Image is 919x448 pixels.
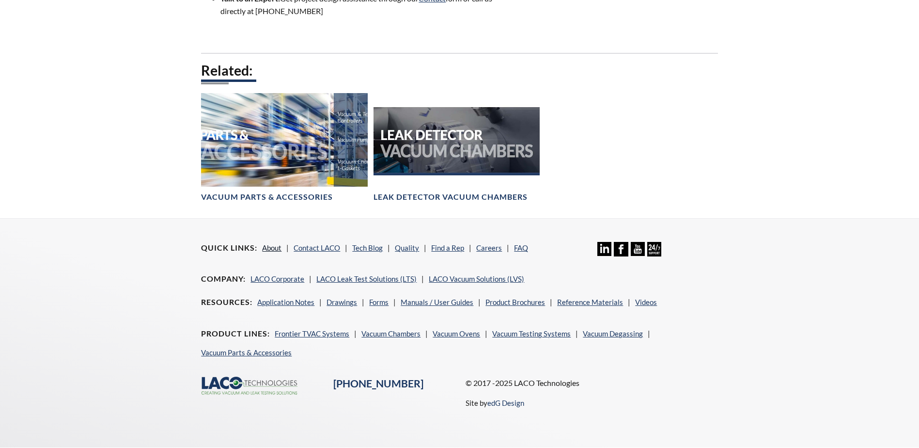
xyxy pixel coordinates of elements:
a: [PHONE_NUMBER] [333,377,423,390]
img: 24/7 Support Icon [647,242,661,256]
h4: Leak Detector Vacuum Chambers [374,192,528,202]
h4: Resources [201,297,252,307]
a: Videos [635,298,657,306]
a: Leak Test Vacuum Chambers headerLeak Detector Vacuum Chambers [374,93,540,202]
p: © 2017 -2025 LACO Technologies [466,377,718,389]
a: Reference Materials [557,298,623,306]
a: Drawings [327,298,357,306]
a: Careers [476,243,502,252]
h4: Product Lines [201,329,270,339]
a: FAQ [514,243,528,252]
a: Contact LACO [294,243,340,252]
a: Find a Rep [431,243,464,252]
a: Vacuum Degassing [583,329,643,338]
a: Vacuum Parts & Accessories headerVacuum Parts & Accessories [201,93,367,202]
a: 24/7 Support [647,249,661,258]
p: Site by [466,397,524,409]
a: Vacuum Chambers [361,329,421,338]
a: Tech Blog [352,243,383,252]
a: About [262,243,281,252]
a: edG Design [487,399,524,407]
a: Vacuum Testing Systems [492,329,571,338]
h4: Vacuum Parts & Accessories [201,192,333,202]
a: LACO Leak Test Solutions (LTS) [316,274,417,283]
a: Manuals / User Guides [401,298,473,306]
a: Application Notes [257,298,314,306]
a: Product Brochures [485,298,545,306]
h4: Company [201,274,246,284]
a: LACO Vacuum Solutions (LVS) [429,274,524,283]
a: Frontier TVAC Systems [275,329,349,338]
a: Vacuum Ovens [433,329,480,338]
a: LACO Corporate [250,274,304,283]
a: Vacuum Parts & Accessories [201,348,292,357]
h4: Quick Links [201,243,257,253]
h2: Related: [201,62,717,80]
a: Forms [369,298,389,306]
a: Quality [395,243,419,252]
